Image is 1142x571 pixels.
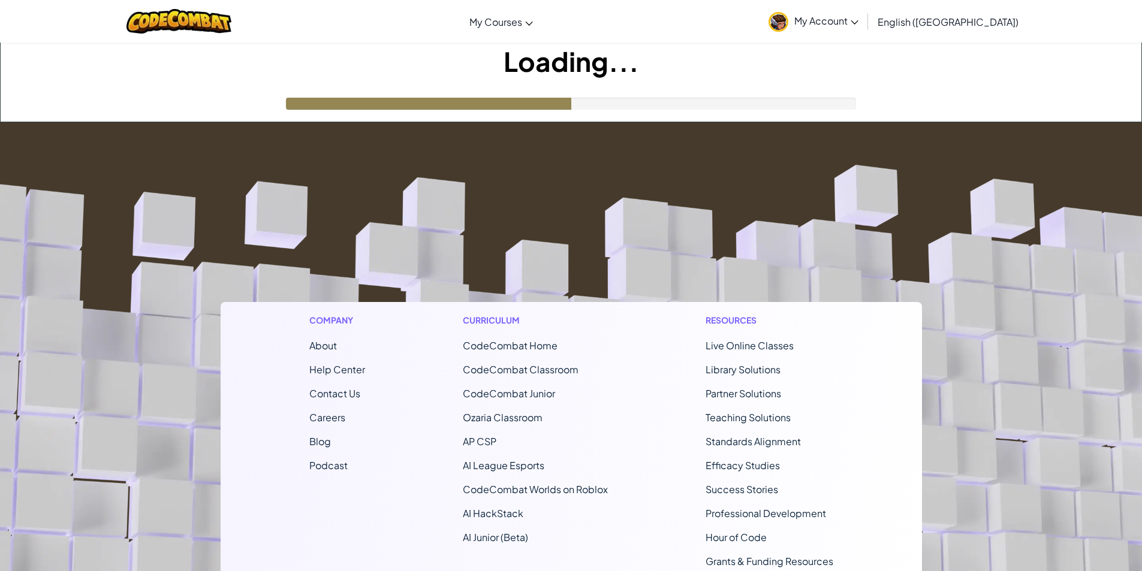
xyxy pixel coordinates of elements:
span: My Courses [469,16,522,28]
a: CodeCombat Worlds on Roblox [463,483,608,496]
a: Live Online Classes [706,339,794,352]
a: Success Stories [706,483,778,496]
a: Grants & Funding Resources [706,555,833,567]
a: Standards Alignment [706,435,801,448]
a: Blog [309,435,331,448]
a: Careers [309,411,345,424]
a: AP CSP [463,435,496,448]
a: Teaching Solutions [706,411,791,424]
a: Hour of Code [706,531,767,543]
a: About [309,339,337,352]
a: AI Junior (Beta) [463,531,528,543]
a: English ([GEOGRAPHIC_DATA]) [872,5,1025,38]
a: Podcast [309,459,348,472]
span: CodeCombat Home [463,339,558,352]
span: My Account [794,14,858,27]
a: Partner Solutions [706,387,781,400]
span: English ([GEOGRAPHIC_DATA]) [878,16,1019,28]
a: Efficacy Studies [706,459,780,472]
a: Help Center [309,363,365,376]
a: My Account [763,2,864,40]
span: Contact Us [309,387,360,400]
h1: Company [309,314,365,327]
a: CodeCombat Classroom [463,363,578,376]
h1: Curriculum [463,314,608,327]
a: Professional Development [706,507,826,519]
a: Library Solutions [706,363,781,376]
a: My Courses [463,5,539,38]
img: avatar [769,12,788,32]
a: Ozaria Classroom [463,411,543,424]
a: AI League Esports [463,459,544,472]
img: CodeCombat logo [126,9,231,34]
h1: Loading... [1,43,1141,80]
h1: Resources [706,314,833,327]
a: AI HackStack [463,507,523,519]
a: CodeCombat Junior [463,387,555,400]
